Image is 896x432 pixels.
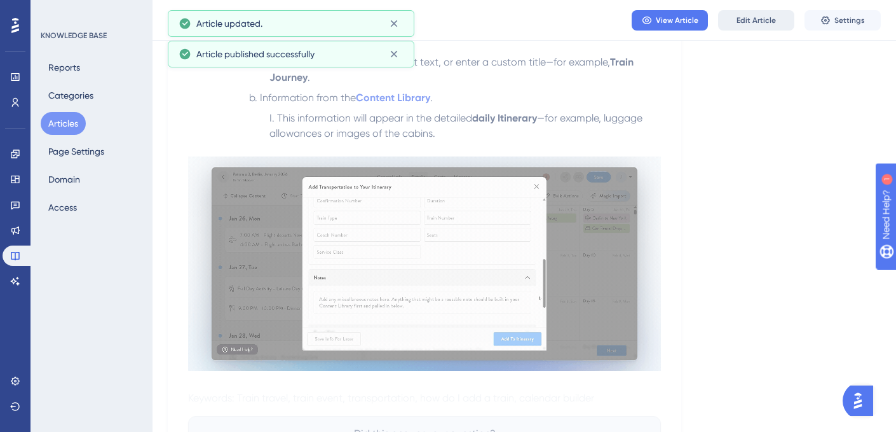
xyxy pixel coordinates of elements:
[196,46,315,62] span: Article published successfully
[804,10,881,31] button: Settings
[88,6,92,17] div: 1
[41,112,86,135] button: Articles
[30,3,79,18] span: Need Help?
[430,92,433,104] span: .
[308,71,310,83] span: .
[196,16,262,31] span: Article updated.
[656,15,698,25] span: View Article
[718,10,794,31] button: Edit Article
[41,31,107,41] div: KNOWLEDGE BASE
[41,84,101,107] button: Categories
[277,112,472,124] span: This information will appear in the detailed
[277,56,610,68] span: Leave blank to use the default text, or enter a custom title—for example,
[834,15,865,25] span: Settings
[41,140,112,163] button: Page Settings
[260,92,356,104] span: Information from the
[472,112,537,124] strong: daily Itinerary
[41,196,85,219] button: Access
[41,168,88,191] button: Domain
[632,10,708,31] button: View Article
[41,56,88,79] button: Reports
[736,15,776,25] span: Edit Article
[356,92,430,104] a: Content Library
[843,382,881,420] iframe: UserGuiding AI Assistant Launcher
[188,392,594,404] span: Keywords: Train travel, train event, transportation, how do I add a train, calendar builder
